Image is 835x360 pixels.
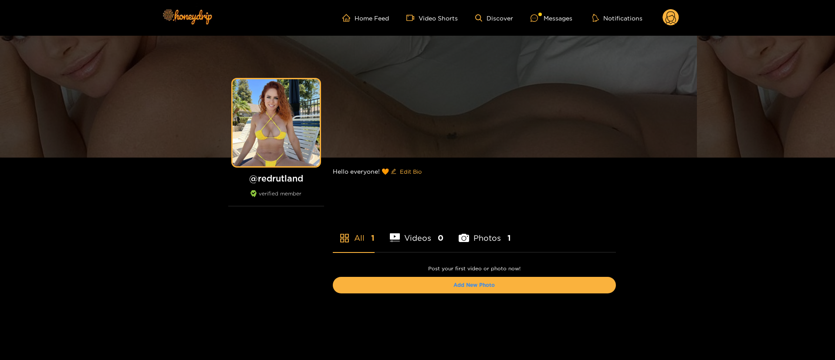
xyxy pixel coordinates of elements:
a: Home Feed [342,14,389,22]
span: appstore [339,233,350,243]
span: 1 [371,232,375,243]
h1: @ redrutland [228,173,324,184]
div: verified member [228,190,324,206]
li: All [333,213,375,252]
a: Video Shorts [406,14,458,22]
span: video-camera [406,14,419,22]
li: Videos [390,213,444,252]
a: Discover [475,14,513,22]
span: edit [391,168,396,175]
button: Notifications [590,13,645,22]
button: editEdit Bio [389,165,423,178]
button: Add New Photo [333,277,616,293]
div: Hello everyone! 🧡 [333,158,616,185]
li: Photos [459,213,511,252]
span: home [342,14,355,22]
div: Messages [531,13,572,23]
span: Edit Bio [400,167,422,176]
p: Post your first video or photo now! [333,266,616,272]
a: Add New Photo [453,282,495,288]
span: 0 [438,232,443,243]
span: 1 [507,232,511,243]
